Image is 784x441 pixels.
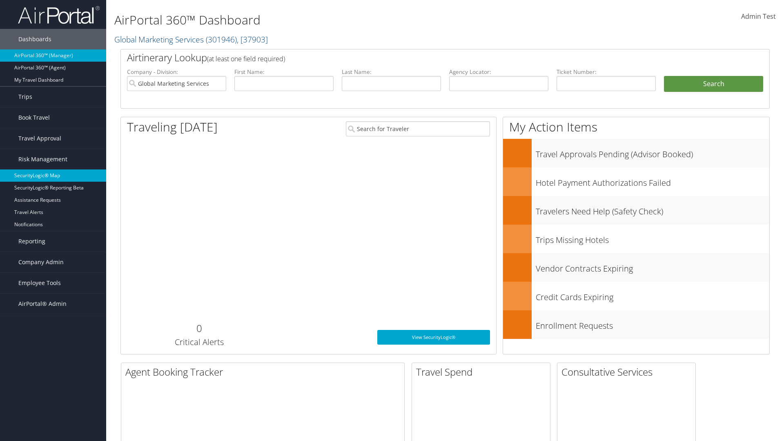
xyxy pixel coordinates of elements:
[536,316,769,332] h3: Enrollment Requests
[536,287,769,303] h3: Credit Cards Expiring
[741,4,776,29] a: Admin Test
[503,310,769,339] a: Enrollment Requests
[127,336,271,348] h3: Critical Alerts
[18,87,32,107] span: Trips
[18,294,67,314] span: AirPortal® Admin
[741,12,776,21] span: Admin Test
[234,68,334,76] label: First Name:
[416,365,550,379] h2: Travel Spend
[18,128,61,149] span: Travel Approval
[114,11,555,29] h1: AirPortal 360™ Dashboard
[342,68,441,76] label: Last Name:
[18,231,45,252] span: Reporting
[206,34,237,45] span: ( 301946 )
[557,68,656,76] label: Ticket Number:
[346,121,490,136] input: Search for Traveler
[449,68,548,76] label: Agency Locator:
[503,225,769,253] a: Trips Missing Hotels
[18,29,51,49] span: Dashboards
[18,252,64,272] span: Company Admin
[125,365,404,379] h2: Agent Booking Tracker
[561,365,695,379] h2: Consultative Services
[536,173,769,189] h3: Hotel Payment Authorizations Failed
[536,230,769,246] h3: Trips Missing Hotels
[503,118,769,136] h1: My Action Items
[18,273,61,293] span: Employee Tools
[503,253,769,282] a: Vendor Contracts Expiring
[114,34,268,45] a: Global Marketing Services
[536,259,769,274] h3: Vendor Contracts Expiring
[207,54,285,63] span: (at least one field required)
[18,5,100,24] img: airportal-logo.png
[503,282,769,310] a: Credit Cards Expiring
[664,76,763,92] button: Search
[127,68,226,76] label: Company - Division:
[127,321,271,335] h2: 0
[18,107,50,128] span: Book Travel
[127,118,218,136] h1: Traveling [DATE]
[536,145,769,160] h3: Travel Approvals Pending (Advisor Booked)
[503,139,769,167] a: Travel Approvals Pending (Advisor Booked)
[377,330,490,345] a: View SecurityLogic®
[503,196,769,225] a: Travelers Need Help (Safety Check)
[237,34,268,45] span: , [ 37903 ]
[18,149,67,169] span: Risk Management
[536,202,769,217] h3: Travelers Need Help (Safety Check)
[503,167,769,196] a: Hotel Payment Authorizations Failed
[127,51,709,65] h2: Airtinerary Lookup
